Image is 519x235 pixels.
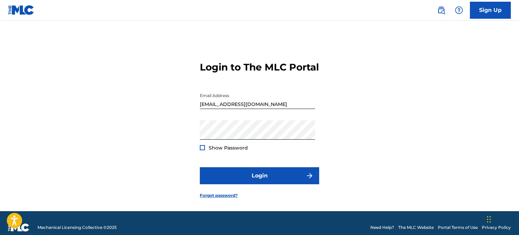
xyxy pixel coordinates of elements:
[455,6,463,14] img: help
[470,2,511,19] a: Sign Up
[200,61,319,73] h3: Login to The MLC Portal
[200,167,319,184] button: Login
[434,3,448,17] a: Public Search
[398,224,434,231] a: The MLC Website
[8,223,29,232] img: logo
[8,5,34,15] img: MLC Logo
[306,172,314,180] img: f7272a7cc735f4ea7f67.svg
[452,3,466,17] div: Help
[482,224,511,231] a: Privacy Policy
[200,192,238,199] a: Forgot password?
[438,224,478,231] a: Portal Terms of Use
[38,224,117,231] span: Mechanical Licensing Collective © 2025
[209,145,248,151] span: Show Password
[370,224,394,231] a: Need Help?
[437,6,445,14] img: search
[487,209,491,230] div: Drag
[485,202,519,235] iframe: Chat Widget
